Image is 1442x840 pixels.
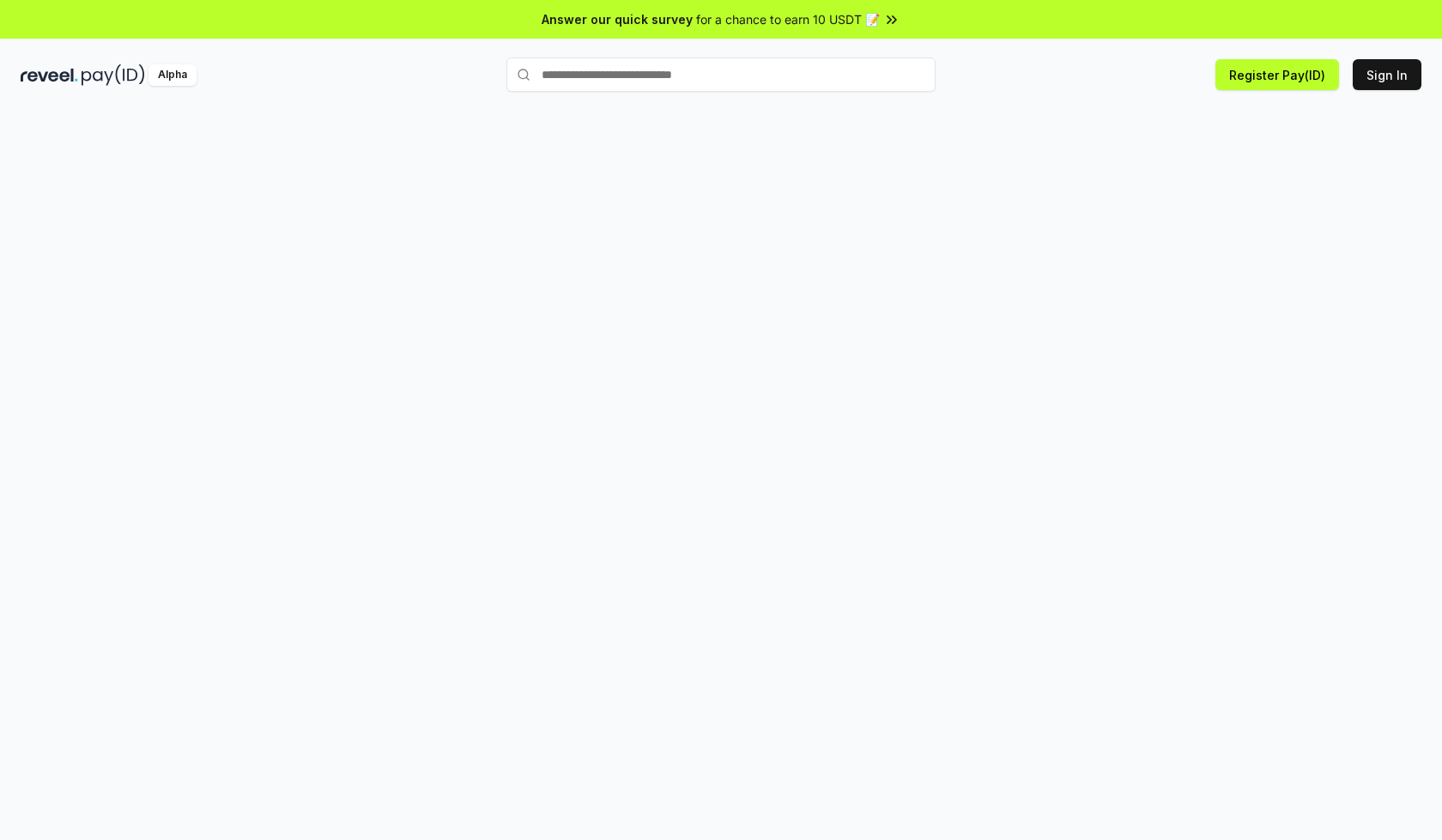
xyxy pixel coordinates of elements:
[148,64,197,86] div: Alpha
[696,10,880,28] span: for a chance to earn 10 USDT 📝
[542,10,693,28] span: Answer our quick survey
[1353,59,1421,90] button: Sign In
[21,64,78,86] img: reveel_dark
[82,64,145,86] img: pay_id
[1215,59,1339,90] button: Register Pay(ID)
